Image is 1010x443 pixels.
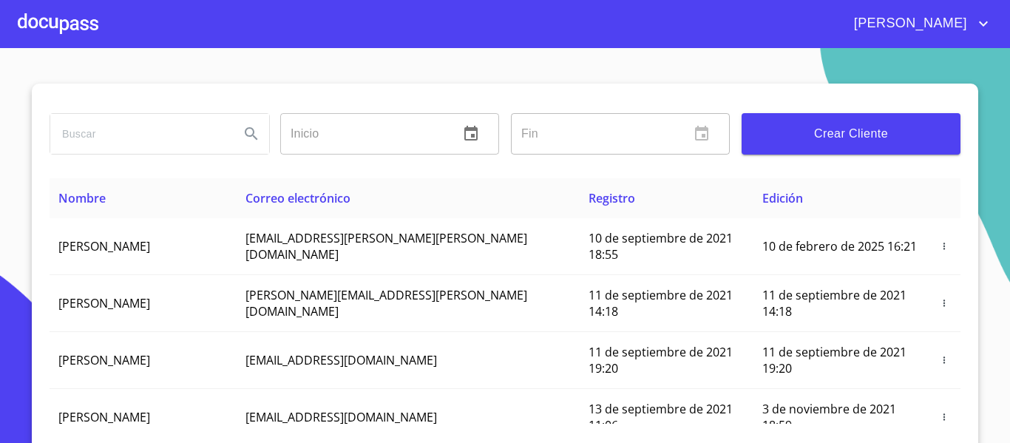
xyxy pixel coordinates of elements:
[234,116,269,152] button: Search
[245,190,350,206] span: Correo electrónico
[589,401,733,433] span: 13 de septiembre de 2021 11:06
[589,344,733,376] span: 11 de septiembre de 2021 19:20
[589,287,733,319] span: 11 de septiembre de 2021 14:18
[245,230,527,263] span: [EMAIL_ADDRESS][PERSON_NAME][PERSON_NAME][DOMAIN_NAME]
[843,12,992,35] button: account of current user
[50,114,228,154] input: search
[762,287,906,319] span: 11 de septiembre de 2021 14:18
[245,352,437,368] span: [EMAIL_ADDRESS][DOMAIN_NAME]
[58,352,150,368] span: [PERSON_NAME]
[58,190,106,206] span: Nombre
[762,190,803,206] span: Edición
[762,344,906,376] span: 11 de septiembre de 2021 19:20
[589,230,733,263] span: 10 de septiembre de 2021 18:55
[58,238,150,254] span: [PERSON_NAME]
[753,124,949,144] span: Crear Cliente
[762,401,896,433] span: 3 de noviembre de 2021 18:59
[843,12,975,35] span: [PERSON_NAME]
[245,409,437,425] span: [EMAIL_ADDRESS][DOMAIN_NAME]
[58,295,150,311] span: [PERSON_NAME]
[589,190,635,206] span: Registro
[245,287,527,319] span: [PERSON_NAME][EMAIL_ADDRESS][PERSON_NAME][DOMAIN_NAME]
[58,409,150,425] span: [PERSON_NAME]
[742,113,960,155] button: Crear Cliente
[762,238,917,254] span: 10 de febrero de 2025 16:21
